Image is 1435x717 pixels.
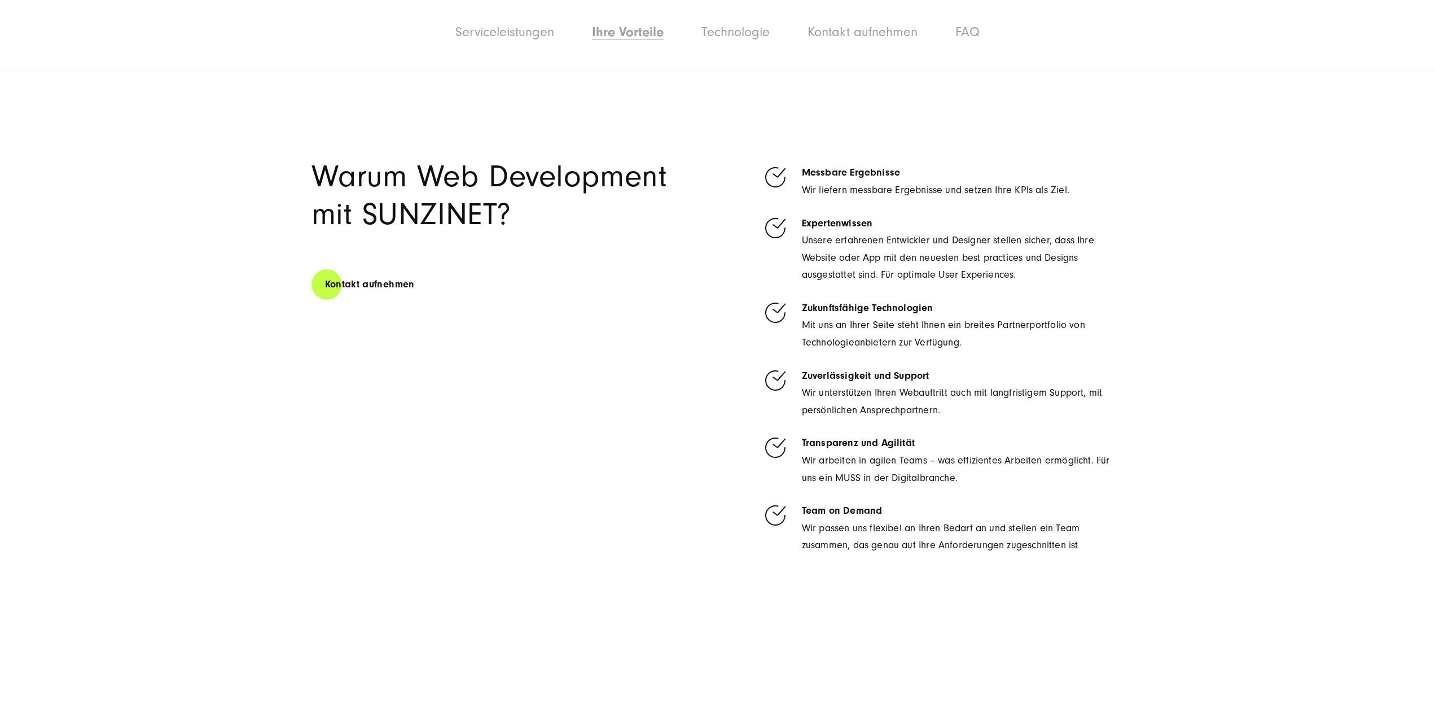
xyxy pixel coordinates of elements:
[802,317,1124,351] p: Mit uns an Ihrer Seite steht Ihnen ein breites Partnerportfolio von Technologieanbietern zur Verf...
[808,24,918,40] a: Kontakt aufnehmen
[802,437,915,449] span: Transparenz und Agilität
[802,368,1124,385] h6: Zuverlässigkeit und Support
[955,24,980,40] a: FAQ
[802,164,1124,182] h6: Messbare Ergebnisse
[802,232,1124,284] p: Unsere erfahrenen Entwickler und Designer stellen sicher, dass Ihre Website oder App mit den neue...
[802,215,1124,233] h6: Expertenwissen
[802,454,1110,484] span: Wir arbeiten in agilen Teams – was effizientes Arbeiten ermöglicht. Für uns ein MUSS in der Digit...
[802,384,1124,419] p: Wir unterstützen Ihren Webauftritt auch mit langfristigem Support, mit persönlichen Ansprechpartn...
[455,24,554,40] a: Serviceleistungen
[802,505,883,517] span: Team on Demand
[762,502,1124,554] li: Wir passen uns flexibel an Ihren Bedarf an und stellen ein Team zusammen, das genau auf Ihre Anfo...
[762,164,1124,199] li: Wir liefern messbare Ergebnisse und setzen Ihre KPIs als Ziel.
[802,302,933,314] span: Zukunftsfähige Technologien
[592,24,664,40] a: Ihre Vorteile
[311,158,710,233] h2: Warum Web Development mit SUNZINET?
[311,268,428,300] a: Kontakt aufnehmen
[701,24,770,40] a: Technologie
